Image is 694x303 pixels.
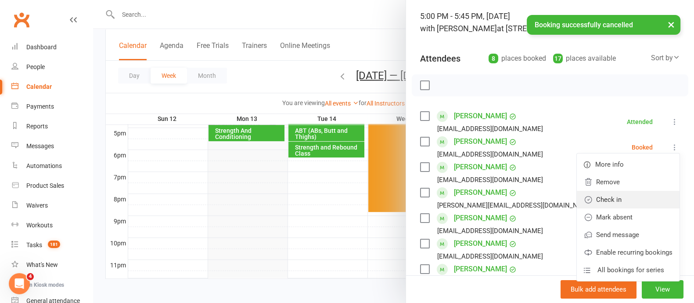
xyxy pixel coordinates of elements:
[48,241,60,248] span: 181
[26,142,54,150] div: Messages
[577,244,680,261] a: Enable recurring bookings
[553,54,563,63] div: 17
[577,173,680,191] a: Remove
[595,159,624,170] span: More info
[11,255,93,275] a: What's New
[11,9,32,31] a: Clubworx
[437,225,543,237] div: [EMAIL_ADDRESS][DOMAIN_NAME]
[26,162,62,169] div: Automations
[26,202,48,209] div: Waivers
[437,200,593,211] div: [PERSON_NAME][EMAIL_ADDRESS][DOMAIN_NAME]
[11,176,93,196] a: Product Sales
[597,265,664,275] span: All bookings for series
[11,215,93,235] a: Workouts
[26,103,54,110] div: Payments
[26,83,52,90] div: Calendar
[489,52,546,65] div: places booked
[420,52,460,65] div: Attendees
[26,241,42,248] div: Tasks
[26,222,53,229] div: Workouts
[9,273,30,294] iframe: Intercom live chat
[11,77,93,97] a: Calendar
[26,182,64,189] div: Product Sales
[577,208,680,226] a: Mark absent
[627,119,653,125] div: Attended
[26,63,45,70] div: People
[663,15,679,34] button: ×
[11,37,93,57] a: Dashboard
[454,262,507,276] a: [PERSON_NAME]
[11,97,93,117] a: Payments
[11,156,93,176] a: Automations
[11,196,93,215] a: Waivers
[26,261,58,268] div: What's New
[26,123,48,130] div: Reports
[420,10,680,35] div: 5:00 PM - 5:45 PM, [DATE]
[489,54,498,63] div: 8
[454,160,507,174] a: [PERSON_NAME]
[454,186,507,200] a: [PERSON_NAME]
[11,57,93,77] a: People
[577,226,680,244] a: Send message
[454,135,507,149] a: [PERSON_NAME]
[642,280,683,299] button: View
[11,117,93,136] a: Reports
[437,174,543,186] div: [EMAIL_ADDRESS][DOMAIN_NAME]
[553,52,616,65] div: places available
[577,191,680,208] a: Check in
[454,237,507,251] a: [PERSON_NAME]
[561,280,636,299] button: Bulk add attendees
[454,211,507,225] a: [PERSON_NAME]
[27,273,34,280] span: 4
[437,251,543,262] div: [EMAIL_ADDRESS][DOMAIN_NAME]
[454,109,507,123] a: [PERSON_NAME]
[26,44,57,51] div: Dashboard
[11,136,93,156] a: Messages
[651,52,680,64] div: Sort by
[11,235,93,255] a: Tasks 181
[632,144,653,150] div: Booked
[577,156,680,173] a: More info
[437,123,543,135] div: [EMAIL_ADDRESS][DOMAIN_NAME]
[437,149,543,160] div: [EMAIL_ADDRESS][DOMAIN_NAME]
[577,261,680,279] a: All bookings for series
[527,15,680,35] div: Booking successfully cancelled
